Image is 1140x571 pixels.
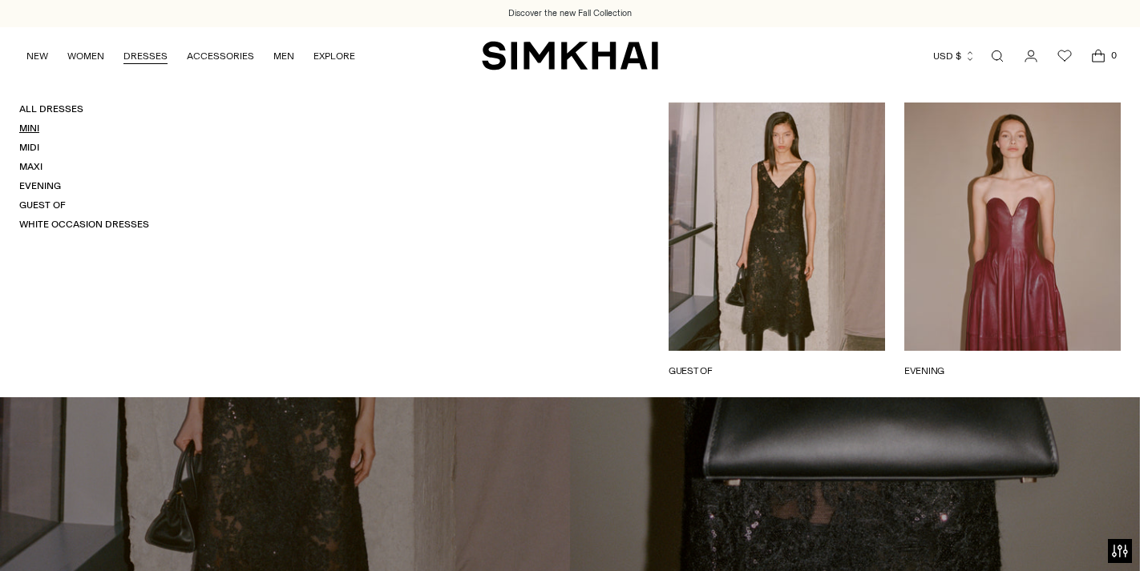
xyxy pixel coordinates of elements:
[123,38,168,74] a: DRESSES
[1106,48,1121,62] span: 0
[273,38,294,74] a: MEN
[1049,40,1081,72] a: Wishlist
[1015,40,1047,72] a: Go to the account page
[508,7,632,20] a: Discover the new Fall Collection
[67,38,104,74] a: WOMEN
[26,38,48,74] a: NEW
[313,38,355,74] a: EXPLORE
[981,40,1013,72] a: Open search modal
[1082,40,1114,72] a: Open cart modal
[187,38,254,74] a: ACCESSORIES
[933,38,976,74] button: USD $
[482,40,658,71] a: SIMKHAI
